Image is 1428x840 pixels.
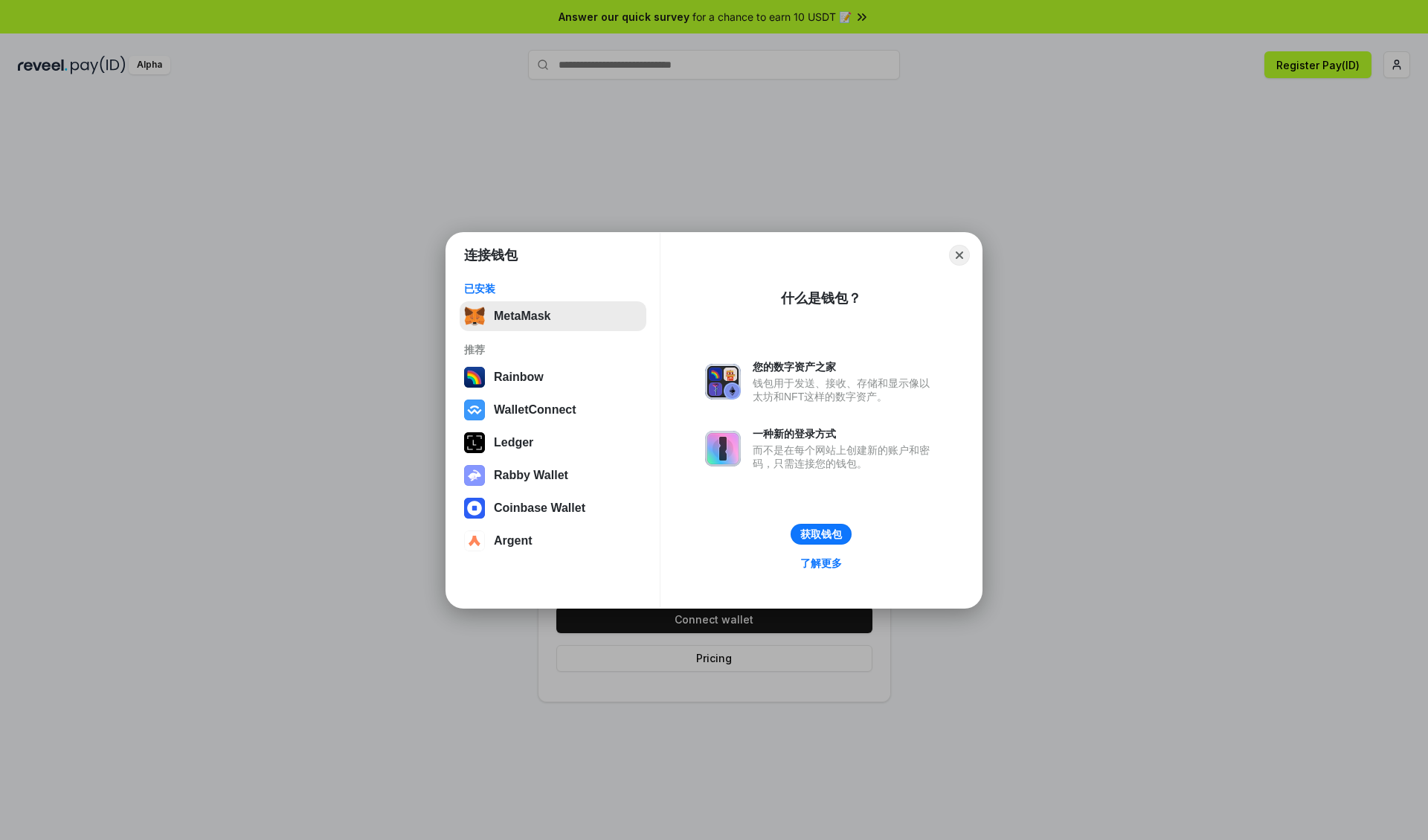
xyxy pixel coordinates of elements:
[464,432,485,453] img: svg+xml,%3Csvg%20xmlns%3D%22http%3A%2F%2Fwww.w3.org%2F2000%2Fsvg%22%20width%3D%2228%22%20height%3...
[800,557,842,570] div: 了解更多
[494,469,568,482] div: Rabby Wallet
[705,364,741,400] img: svg+xml,%3Csvg%20xmlns%3D%22http%3A%2F%2Fwww.w3.org%2F2000%2Fsvg%22%20fill%3D%22none%22%20viewBox...
[464,282,642,295] div: 已安装
[464,306,485,327] img: svg+xml,%3Csvg%20fill%3D%22none%22%20height%3D%2233%22%20viewBox%3D%220%200%2035%2033%22%20width%...
[949,245,970,266] button: Close
[800,528,842,541] div: 获取钱包
[460,362,646,392] button: Rainbow
[494,371,544,384] div: Rainbow
[705,431,741,467] img: svg+xml,%3Csvg%20xmlns%3D%22http%3A%2F%2Fwww.w3.org%2F2000%2Fsvg%22%20fill%3D%22none%22%20viewBox...
[494,501,585,515] div: Coinbase Wallet
[464,530,485,551] img: svg+xml,%3Csvg%20width%3D%2228%22%20height%3D%2228%22%20viewBox%3D%220%200%2028%2028%22%20fill%3D...
[753,376,937,403] div: 钱包用于发送、接收、存储和显示像以太坊和NFT这样的数字资产。
[753,427,937,440] div: 一种新的登录方式
[791,554,851,573] a: 了解更多
[753,360,937,373] div: 您的数字资产之家
[460,461,646,490] button: Rabby Wallet
[460,301,646,331] button: MetaMask
[494,436,533,449] div: Ledger
[464,465,485,486] img: svg+xml,%3Csvg%20xmlns%3D%22http%3A%2F%2Fwww.w3.org%2F2000%2Fsvg%22%20fill%3D%22none%22%20viewBox...
[464,343,642,356] div: 推荐
[464,367,485,388] img: svg+xml,%3Csvg%20width%3D%22120%22%20height%3D%22120%22%20viewBox%3D%220%200%20120%20120%22%20fil...
[460,428,646,458] button: Ledger
[494,310,550,323] div: MetaMask
[791,524,852,545] button: 获取钱包
[460,493,646,523] button: Coinbase Wallet
[460,526,646,556] button: Argent
[460,395,646,425] button: WalletConnect
[464,246,518,264] h1: 连接钱包
[464,498,485,519] img: svg+xml,%3Csvg%20width%3D%2228%22%20height%3D%2228%22%20viewBox%3D%220%200%2028%2028%22%20fill%3D...
[494,534,533,548] div: Argent
[781,289,861,307] div: 什么是钱包？
[494,403,576,417] div: WalletConnect
[753,443,937,470] div: 而不是在每个网站上创建新的账户和密码，只需连接您的钱包。
[464,400,485,420] img: svg+xml,%3Csvg%20width%3D%2228%22%20height%3D%2228%22%20viewBox%3D%220%200%2028%2028%22%20fill%3D...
